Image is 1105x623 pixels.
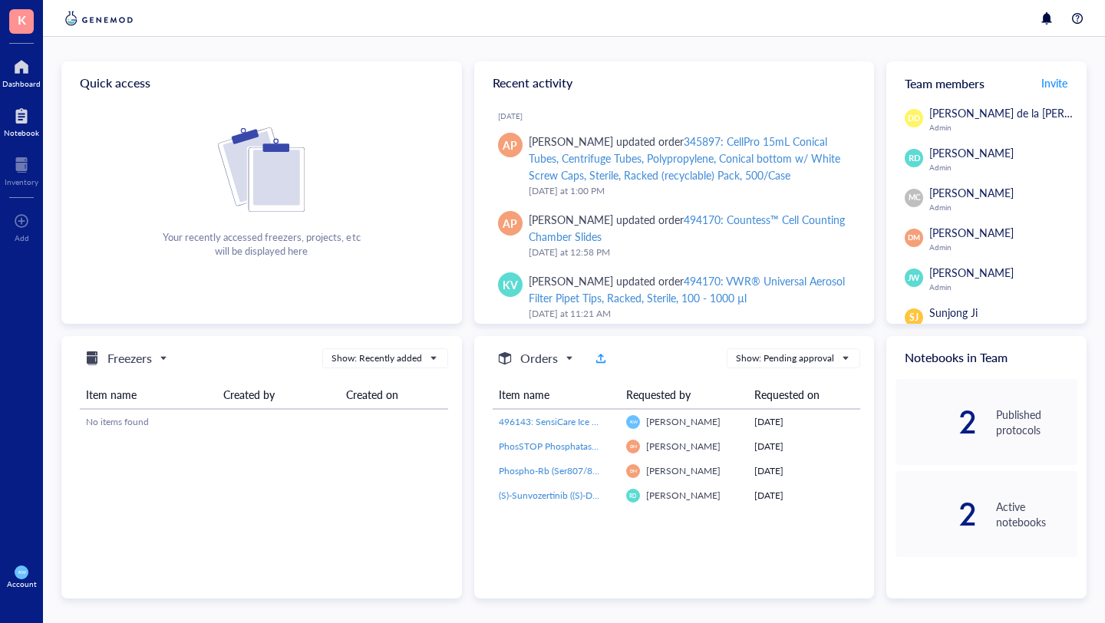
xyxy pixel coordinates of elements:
span: [PERSON_NAME] [929,145,1014,160]
button: Invite [1041,71,1068,95]
a: Inventory [5,153,38,186]
div: Admin [929,242,1077,252]
span: DM [629,468,637,473]
div: Show: Pending approval [736,351,834,365]
span: K [18,10,26,29]
div: Admin [929,203,1077,212]
h5: Orders [520,349,558,368]
div: Admin [929,282,1077,292]
span: RD [908,152,920,165]
th: Created on [340,381,448,409]
a: PhosSTOP Phosphatase Inhibitor Tablets [499,440,615,453]
div: [PERSON_NAME] updated order [529,272,850,306]
div: 494170: VWR® Universal Aerosol Filter Pipet Tips, Racked, Sterile, 100 - 1000 µl [529,273,846,305]
a: KV[PERSON_NAME] updated order494170: VWR® Universal Aerosol Filter Pipet Tips, Racked, Sterile, 1... [487,266,863,328]
div: 345897: CellPro 15mL Conical Tubes, Centrifuge Tubes, Polypropylene, Conical bottom w/ White Scre... [529,133,841,183]
div: Active notebooks [996,499,1077,529]
span: KW [629,419,637,424]
a: AP[PERSON_NAME] updated order494170: Countess™ Cell Counting Chamber Slides[DATE] at 12:58 PM [487,205,863,266]
a: Notebook [4,104,39,137]
div: Dashboard [2,79,41,88]
div: Show: Recently added [331,351,422,365]
div: No items found [86,415,442,429]
a: AP[PERSON_NAME] updated order345897: CellPro 15mL Conical Tubes, Centrifuge Tubes, Polypropylene,... [487,127,863,205]
div: [PERSON_NAME] updated order [529,211,850,245]
span: DD [908,112,920,124]
span: [PERSON_NAME] [929,225,1014,240]
div: Add [15,233,29,242]
div: Recent activity [474,61,875,104]
span: DM [908,232,920,243]
div: [DATE] [754,489,854,503]
span: AP [503,215,517,232]
span: PhosSTOP Phosphatase Inhibitor Tablets [499,440,664,453]
span: AP [503,137,517,153]
span: Phospho-Rb (Ser807/811) (D20B12) XP® Rabbit mAb [499,464,719,477]
a: Dashboard [2,54,41,88]
div: Your recently accessed freezers, projects, etc will be displayed here [163,230,360,258]
img: genemod-logo [61,9,137,28]
div: [DATE] [754,440,854,453]
th: Item name [80,381,217,409]
span: RD [629,493,637,499]
div: 2 [896,410,977,434]
div: Notebook [4,128,39,137]
span: [PERSON_NAME] [929,265,1014,280]
div: Admin [929,322,1077,331]
span: (S)-Sunvozertinib ((S)-DZD9008) [499,489,628,502]
div: Notebooks in Team [886,336,1087,379]
span: MC [908,192,920,203]
a: (S)-Sunvozertinib ((S)-DZD9008) [499,489,615,503]
span: [PERSON_NAME] [929,185,1014,200]
th: Requested on [748,381,860,409]
div: [DATE] at 1:00 PM [529,183,850,199]
h5: Freezers [107,349,152,368]
th: Item name [493,381,621,409]
span: DM [629,443,637,449]
span: KV [503,276,518,293]
span: [PERSON_NAME] [646,440,721,453]
span: SJ [909,311,919,325]
th: Requested by [620,381,748,409]
div: 2 [896,502,977,526]
div: 494170: Countess™ Cell Counting Chamber Slides [529,212,846,244]
div: [PERSON_NAME] updated order [529,133,850,183]
span: Invite [1041,75,1067,91]
th: Created by [217,381,340,409]
div: [DATE] [498,111,863,120]
a: 496143: SensiCare Ice Powder-Free Nitrile Exam Gloves with SmartGuard Film, Size M [499,415,615,429]
span: [PERSON_NAME] [646,464,721,477]
div: Team members [886,61,1087,104]
span: JW [908,272,920,284]
span: 496143: SensiCare Ice Powder-Free Nitrile Exam Gloves with SmartGuard Film, Size M [499,415,846,428]
span: Sunjong Ji [929,305,978,320]
span: [PERSON_NAME] [646,415,721,428]
div: Account [7,579,37,588]
div: [DATE] [754,464,854,478]
span: KW [18,569,25,575]
div: [DATE] at 12:58 PM [529,245,850,260]
div: Published protocols [996,407,1077,437]
div: Admin [929,123,1102,132]
div: Inventory [5,177,38,186]
img: Cf+DiIyRRx+BTSbnYhsZzE9to3+AfuhVxcka4spAAAAAElFTkSuQmCC [218,127,305,212]
a: Phospho-Rb (Ser807/811) (D20B12) XP® Rabbit mAb [499,464,615,478]
div: [DATE] [754,415,854,429]
div: Admin [929,163,1077,172]
div: Quick access [61,61,462,104]
span: [PERSON_NAME] [646,489,721,502]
